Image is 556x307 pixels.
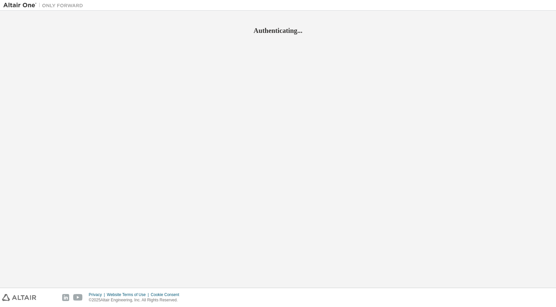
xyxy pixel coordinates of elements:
[89,297,183,303] p: © 2025 Altair Engineering, Inc. All Rights Reserved.
[73,294,83,301] img: youtube.svg
[107,292,151,297] div: Website Terms of Use
[151,292,183,297] div: Cookie Consent
[2,294,36,301] img: altair_logo.svg
[3,2,86,9] img: Altair One
[89,292,107,297] div: Privacy
[3,26,553,35] h2: Authenticating...
[62,294,69,301] img: linkedin.svg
